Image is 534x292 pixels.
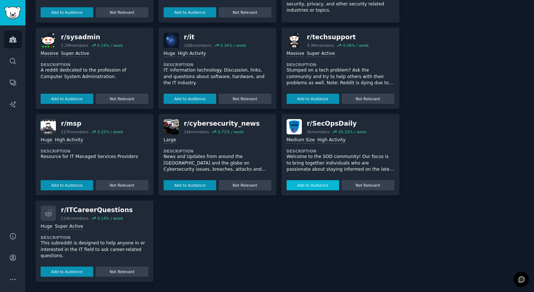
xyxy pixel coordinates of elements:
[61,206,133,215] div: r/ ITCareerQuestions
[338,129,367,134] div: 20.33 % / week
[307,33,369,42] div: r/ techsupport
[61,33,123,42] div: r/ sysadmin
[164,180,216,190] button: Add to Audience
[41,180,93,190] button: Add to Audience
[307,50,335,57] div: Super Active
[97,216,123,221] div: 0.14 % / week
[97,129,123,134] div: 0.25 % / week
[4,7,21,19] img: GummySearch logo
[317,137,346,144] div: High Activity
[218,129,244,134] div: 0.71 % / week
[307,43,334,48] div: 3.3M members
[41,137,52,144] div: Huge
[96,7,148,17] button: Not Relevant
[41,235,148,240] dt: Description
[219,180,271,190] button: Not Relevant
[287,154,394,173] p: Welcome to the SOD community! Our focus is to bring together individuals who are passionate about...
[220,43,246,48] div: 0.34 % / week
[41,267,93,277] button: Add to Audience
[287,94,339,104] button: Add to Audience
[41,62,148,67] dt: Description
[164,7,216,17] button: Add to Audience
[184,43,211,48] div: 108k members
[184,119,260,128] div: r/ cybersecurity_news
[61,119,123,128] div: r/ msp
[164,94,216,104] button: Add to Audience
[287,33,302,48] img: techsupport
[342,94,394,104] button: Not Relevant
[61,216,89,221] div: 514k members
[287,50,304,57] div: Massive
[307,119,367,128] div: r/ SecOpsDaily
[164,154,271,173] p: News and Updates from around the [GEOGRAPHIC_DATA] and the globe on Cybersecurity issues, breache...
[41,7,93,17] button: Add to Audience
[41,240,148,259] p: This subreddit is designed to help anyone in or interested in the IT field to ask career-related ...
[41,223,52,230] div: Huge
[343,43,369,48] div: 0.06 % / week
[164,137,176,144] div: Large
[287,67,394,86] p: Stumped on a tech problem? Ask the community and try to help others with their problems as well. ...
[342,180,394,190] button: Not Relevant
[164,67,271,86] p: IT: information technology. Discussion, links, and questions about software, hardware, and the IT...
[184,33,246,42] div: r/ it
[287,119,302,134] img: SecOpsDaily
[184,129,209,134] div: 14k members
[287,62,394,67] dt: Description
[41,67,148,80] p: A reddit dedicated to the profession of Computer System Administration.
[61,43,89,48] div: 1.2M members
[96,267,148,277] button: Not Relevant
[287,180,339,190] button: Add to Audience
[41,119,56,134] img: msp
[164,119,179,134] img: cybersecurity_news
[164,50,175,57] div: Huge
[61,129,89,134] div: 217k members
[55,223,83,230] div: Super Active
[97,43,123,48] div: 0.14 % / week
[219,94,271,104] button: Not Relevant
[178,50,206,57] div: High Activity
[96,180,148,190] button: Not Relevant
[164,33,179,48] img: it
[41,33,56,48] img: sysadmin
[287,149,394,154] dt: Description
[55,137,83,144] div: High Activity
[307,129,330,134] div: 3k members
[41,50,58,57] div: Massive
[287,137,315,144] div: Medium Size
[164,62,271,67] dt: Description
[41,149,148,154] dt: Description
[61,50,89,57] div: Super Active
[41,154,148,160] p: Resource for IT Managed Services Providers
[96,94,148,104] button: Not Relevant
[41,94,93,104] button: Add to Audience
[164,149,271,154] dt: Description
[219,7,271,17] button: Not Relevant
